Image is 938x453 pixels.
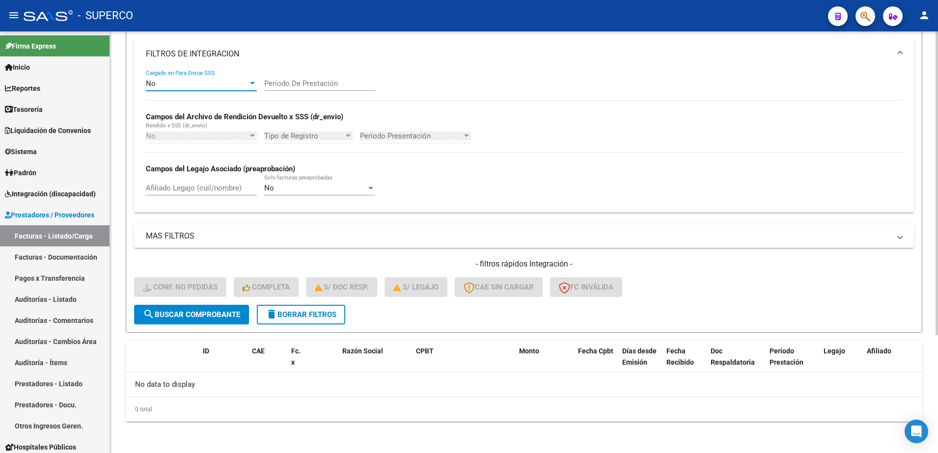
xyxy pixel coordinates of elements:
button: CAE SIN CARGAR [455,277,543,297]
datatable-header-cell: Fc. x [287,341,307,384]
span: Fecha Recibido [666,347,694,366]
datatable-header-cell: Monto [515,341,574,384]
button: S/ Doc Resp. [306,277,378,297]
div: FILTROS DE INTEGRACION [134,70,914,213]
button: S/ legajo [385,277,447,297]
span: - SUPERCO [78,5,133,27]
datatable-header-cell: Fecha Recibido [662,341,707,384]
datatable-header-cell: CPBT [412,341,515,384]
span: Firma Express [5,41,56,52]
span: Prestadores / Proveedores [5,210,94,220]
span: Integración (discapacidad) [5,188,96,199]
span: FC Inválida [559,283,613,292]
datatable-header-cell: ID [199,341,248,384]
mat-panel-title: FILTROS DE INTEGRACION [146,49,890,59]
span: Inicio [5,62,30,73]
strong: Campos del Archivo de Rendición Devuelto x SSS (dr_envio) [146,112,343,121]
span: Días desde Emisión [622,347,657,366]
span: Tesorería [5,104,43,115]
datatable-header-cell: CAE [248,341,287,384]
mat-expansion-panel-header: MAS FILTROS [134,224,914,248]
button: Buscar Comprobante [134,305,249,324]
button: Conf. no pedidas [134,277,226,297]
h4: - filtros rápidos Integración - [134,259,914,269]
datatable-header-cell: Días desde Emisión [618,341,662,384]
span: CAE [252,347,265,355]
strong: Campos del Legajo Asociado (preaprobación) [146,164,295,173]
span: Hospitales Públicos [5,442,76,453]
span: Razón Social [342,347,383,355]
datatable-header-cell: Razón Social [338,341,412,384]
div: No data to display [126,372,922,397]
span: Sistema [5,146,37,157]
datatable-header-cell: Fecha Cpbt [574,341,618,384]
span: Liquidación de Convenios [5,125,91,136]
mat-icon: menu [8,9,20,21]
span: Fecha Cpbt [578,347,613,355]
div: Open Intercom Messenger [905,420,928,443]
span: Legajo [824,347,845,355]
span: ID [203,347,209,355]
span: Fc. x [291,347,301,366]
mat-expansion-panel-header: FILTROS DE INTEGRACION [134,38,914,70]
mat-panel-title: MAS FILTROS [146,231,890,241]
datatable-header-cell: Período Prestación [766,341,820,384]
span: Buscar Comprobante [143,310,240,319]
mat-icon: search [143,308,155,320]
span: No [146,79,156,88]
span: Borrar Filtros [266,310,336,319]
span: No [146,132,156,140]
span: Completa [243,283,290,292]
span: Reportes [5,83,40,94]
span: CAE SIN CARGAR [464,283,534,292]
span: Padrón [5,167,36,178]
span: Doc Respaldatoria [711,347,755,366]
span: S/ Doc Resp. [315,283,369,292]
mat-icon: delete [266,308,277,320]
button: Completa [234,277,299,297]
div: 0 total [126,397,922,422]
datatable-header-cell: Doc Respaldatoria [707,341,766,384]
span: CPBT [416,347,434,355]
span: Conf. no pedidas [143,283,218,292]
span: No [264,184,274,192]
mat-icon: person [918,9,930,21]
span: Tipo de Registro [264,132,344,140]
span: Período Prestación [770,347,803,366]
button: FC Inválida [550,277,622,297]
span: Monto [519,347,539,355]
button: Borrar Filtros [257,305,345,324]
span: S/ legajo [393,283,439,292]
datatable-header-cell: Legajo [820,341,848,384]
span: Período Presentación [360,132,462,140]
span: Afiliado [867,347,891,355]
